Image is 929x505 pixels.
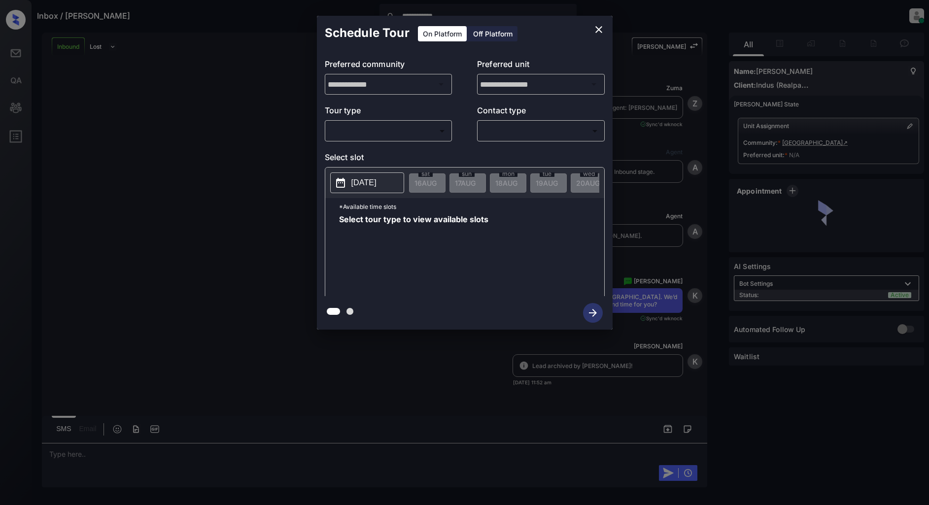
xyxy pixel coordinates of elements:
button: [DATE] [330,172,404,193]
div: Off Platform [468,26,517,41]
p: Tour type [325,104,452,120]
span: Select tour type to view available slots [339,215,488,294]
div: On Platform [418,26,467,41]
p: Preferred community [325,58,452,74]
button: close [589,20,609,39]
h2: Schedule Tour [317,16,417,50]
p: *Available time slots [339,198,604,215]
p: Preferred unit [477,58,605,74]
p: Select slot [325,151,605,167]
p: Contact type [477,104,605,120]
p: [DATE] [351,177,377,189]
